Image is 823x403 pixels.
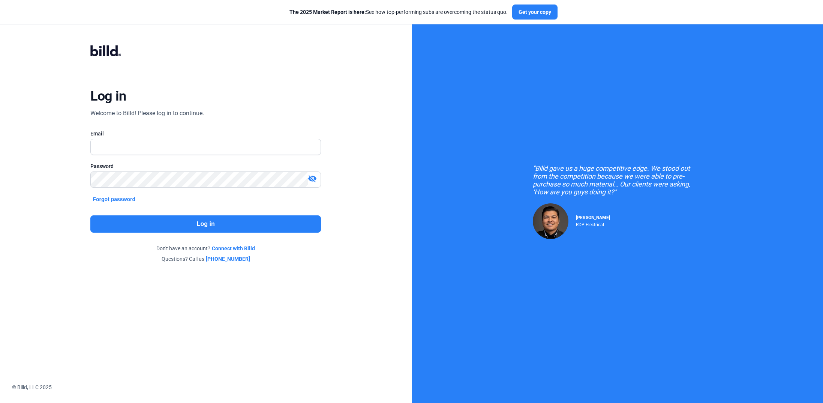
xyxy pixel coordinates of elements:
img: Raul Pacheco [533,203,568,239]
a: Connect with Billd [212,245,255,252]
div: "Billd gave us a huge competitive edge. We stood out from the competition because we were able to... [533,164,702,196]
div: Password [90,162,321,170]
div: See how top-performing subs are overcoming the status quo. [289,8,508,16]
a: [PHONE_NUMBER] [206,255,250,263]
button: Forgot password [90,195,138,203]
button: Get your copy [512,5,558,20]
div: Don't have an account? [90,245,321,252]
span: The 2025 Market Report is here: [289,9,366,15]
div: Welcome to Billd! Please log in to continue. [90,109,204,118]
div: Email [90,130,321,137]
div: RDP Electrical [576,220,610,227]
div: Questions? Call us [90,255,321,263]
span: [PERSON_NAME] [576,215,610,220]
div: Log in [90,88,126,104]
mat-icon: visibility_off [308,174,317,183]
button: Log in [90,215,321,233]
